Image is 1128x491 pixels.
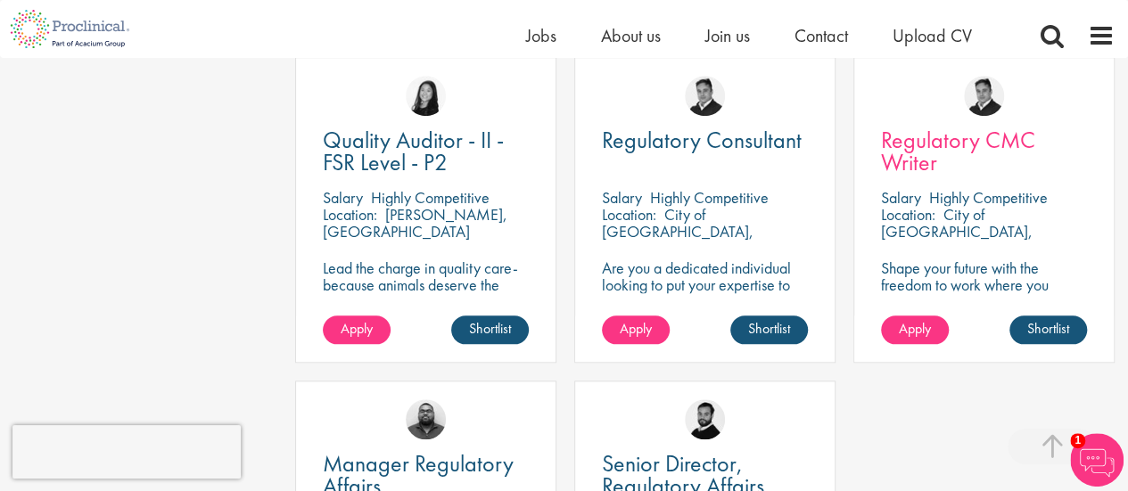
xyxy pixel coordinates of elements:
p: Highly Competitive [371,187,490,208]
a: Shortlist [451,315,529,344]
a: Quality Auditor - II - FSR Level - P2 [323,129,529,174]
img: Numhom Sudsok [406,76,446,116]
a: Join us [705,24,750,47]
img: Peter Duvall [685,76,725,116]
a: Contact [795,24,848,47]
a: Apply [323,315,391,344]
p: [PERSON_NAME], [GEOGRAPHIC_DATA] [323,204,507,241]
span: Location: [602,204,656,225]
span: 1 [1070,433,1085,448]
span: Apply [620,319,652,338]
p: Highly Competitive [650,187,769,208]
p: City of [GEOGRAPHIC_DATA], [GEOGRAPHIC_DATA] [602,204,753,258]
span: Apply [899,319,931,338]
p: Lead the charge in quality care-because animals deserve the best. [323,259,529,310]
a: Regulatory CMC Writer [881,129,1087,174]
img: Ashley Bennett [406,399,446,439]
p: Are you a dedicated individual looking to put your expertise to work fully flexibly in a remote p... [602,259,808,361]
img: Nick Walker [685,399,725,439]
span: Apply [341,319,373,338]
span: Regulatory CMC Writer [881,125,1035,177]
p: Shape your future with the freedom to work where you thrive! Join our client in this fully remote... [881,259,1087,327]
span: Location: [323,204,377,225]
a: About us [601,24,661,47]
a: Shortlist [730,315,808,344]
span: Salary [602,187,642,208]
p: City of [GEOGRAPHIC_DATA], [GEOGRAPHIC_DATA] [881,204,1033,258]
img: Chatbot [1070,433,1124,487]
a: Upload CV [893,24,972,47]
a: Apply [881,315,949,344]
img: Peter Duvall [964,76,1004,116]
a: Apply [602,315,670,344]
a: Regulatory Consultant [602,129,808,151]
span: Quality Auditor - II - FSR Level - P2 [323,125,504,177]
a: Jobs [526,24,556,47]
span: Salary [881,187,921,208]
span: Location: [881,204,935,225]
iframe: reCAPTCHA [12,425,241,479]
a: Shortlist [1009,315,1087,344]
span: Salary [323,187,363,208]
p: Highly Competitive [929,187,1048,208]
span: Regulatory Consultant [602,125,802,155]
